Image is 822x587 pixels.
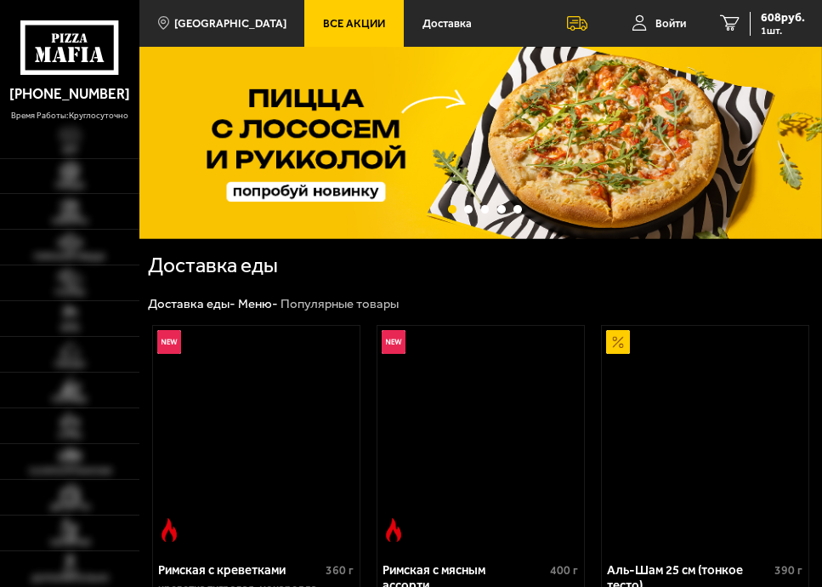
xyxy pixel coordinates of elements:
[157,518,181,542] img: Острое блюдо
[148,296,235,311] a: Доставка еды-
[382,330,405,354] img: Новинка
[281,296,399,313] div: Популярные товары
[382,518,405,542] img: Острое блюдо
[761,12,805,24] span: 608 руб.
[174,18,286,29] span: [GEOGRAPHIC_DATA]
[606,330,630,354] img: Акционный
[464,205,473,214] button: точки переключения
[655,18,686,29] span: Войти
[377,326,584,547] a: НовинкаОстрое блюдоРимская с мясным ассорти
[148,255,414,276] h1: Доставка еды
[448,205,456,214] button: точки переключения
[481,205,490,214] button: точки переключения
[602,326,808,547] a: АкционныйАль-Шам 25 см (тонкое тесто)
[422,18,472,29] span: Доставка
[153,326,360,547] a: НовинкаОстрое блюдоРимская с креветками
[774,563,802,578] span: 390 г
[238,296,278,311] a: Меню-
[158,562,321,578] div: Римская с креветками
[761,26,805,36] span: 1 шт.
[323,18,385,29] span: Все Акции
[513,205,522,214] button: точки переключения
[326,563,354,578] span: 360 г
[550,563,578,578] span: 400 г
[157,330,181,354] img: Новинка
[497,205,506,214] button: точки переключения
